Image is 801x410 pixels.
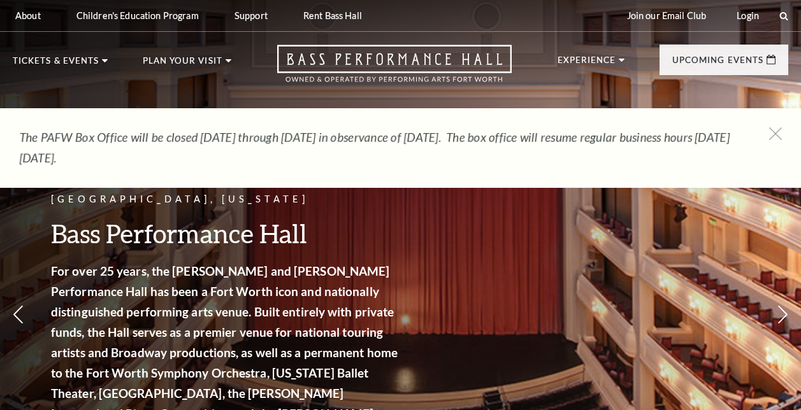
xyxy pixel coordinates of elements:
[51,192,401,208] p: [GEOGRAPHIC_DATA], [US_STATE]
[51,217,401,250] h3: Bass Performance Hall
[15,10,41,21] p: About
[76,10,199,21] p: Children's Education Program
[13,57,99,72] p: Tickets & Events
[143,57,222,72] p: Plan Your Visit
[672,56,763,71] p: Upcoming Events
[235,10,268,21] p: Support
[19,130,730,165] em: The PAFW Box Office will be closed [DATE] through [DATE] in observance of [DATE]. The box office ...
[558,56,616,71] p: Experience
[303,10,362,21] p: Rent Bass Hall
